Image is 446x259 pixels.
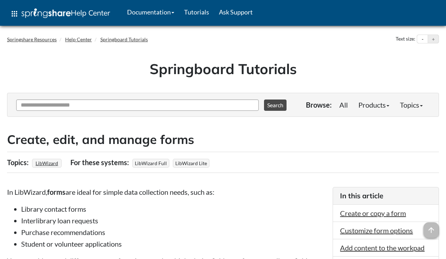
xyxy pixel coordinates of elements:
[21,204,326,214] li: Library contact forms
[214,3,258,21] a: Ask Support
[428,35,439,43] button: Increase text size
[306,100,332,110] p: Browse:
[417,35,428,43] button: Decrease text size
[65,36,92,42] a: Help Center
[71,8,110,17] span: Help Center
[47,188,65,196] strong: forms
[264,100,287,111] button: Search
[7,187,326,197] p: In LibWizard, are ideal for simple data collection needs, such as:
[5,3,115,24] a: apps Help Center
[423,222,439,238] span: arrow_upward
[340,243,425,252] a: Add content to the workpad
[21,216,326,225] li: Interlibrary loan requests
[10,10,19,18] span: apps
[7,156,30,169] div: Topics:
[21,227,326,237] li: Purchase recommendations
[21,8,71,18] img: Springshare
[70,156,131,169] div: For these systems:
[395,98,428,112] a: Topics
[122,3,179,21] a: Documentation
[340,191,432,201] h3: In this article
[132,159,169,168] span: LibWizard Full
[340,226,413,235] a: Customize form options
[179,3,214,21] a: Tutorials
[173,159,209,168] span: LibWizard Lite
[100,36,148,42] a: Springboard Tutorials
[7,131,439,148] h2: Create, edit, and manage forms
[7,36,57,42] a: Springshare Resources
[394,35,417,44] div: Text size:
[423,223,439,231] a: arrow_upward
[353,98,395,112] a: Products
[340,209,406,217] a: Create or copy a form
[334,98,353,112] a: All
[21,239,326,249] li: Student or volunteer applications
[34,158,59,168] a: LibWizard
[12,59,434,79] h1: Springboard Tutorials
